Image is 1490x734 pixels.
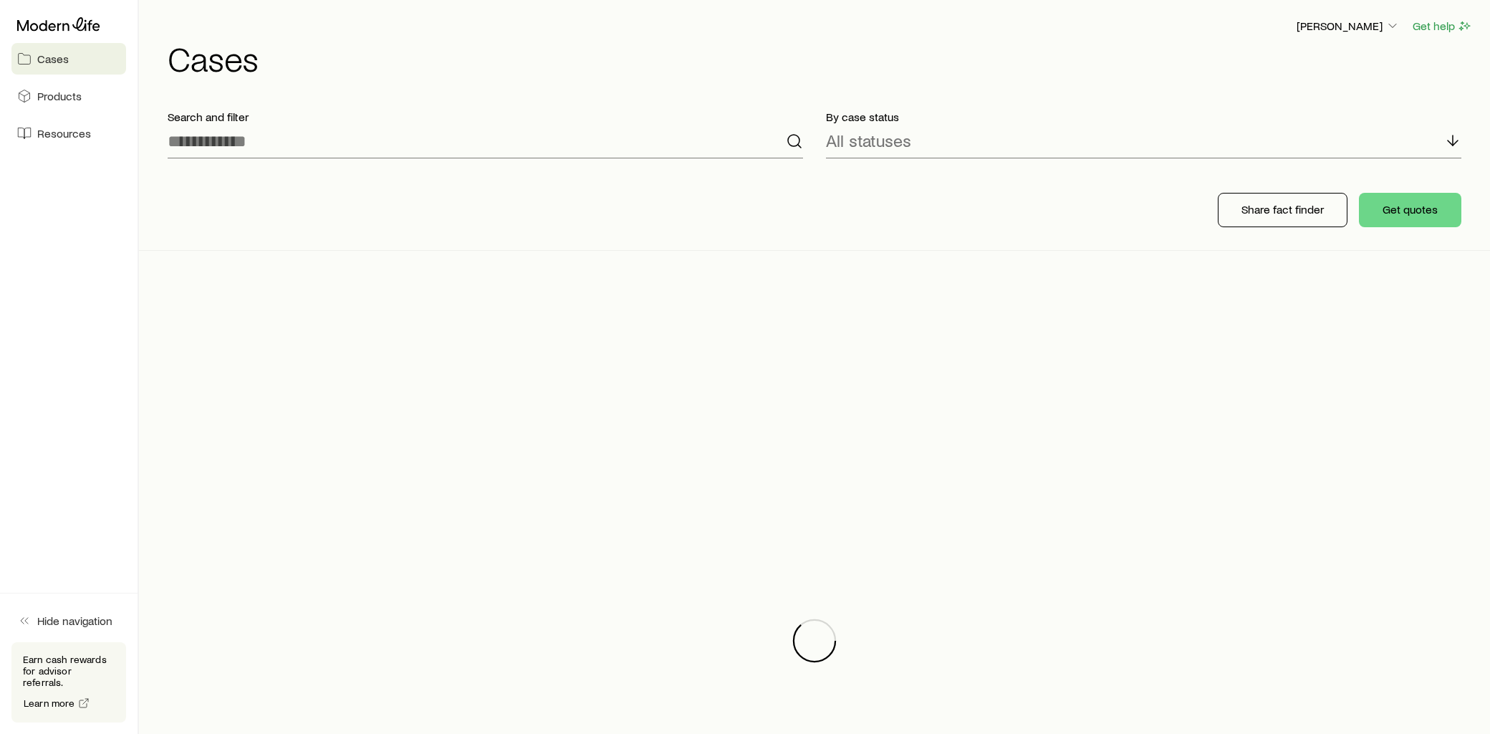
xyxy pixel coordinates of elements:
[826,130,911,151] p: All statuses
[37,126,91,140] span: Resources
[23,654,115,688] p: Earn cash rewards for advisor referrals.
[1297,19,1400,33] p: [PERSON_NAME]
[11,118,126,149] a: Resources
[11,642,126,723] div: Earn cash rewards for advisor referrals.Learn more
[168,41,1473,75] h1: Cases
[11,80,126,112] a: Products
[1218,193,1347,227] button: Share fact finder
[37,52,69,66] span: Cases
[11,43,126,75] a: Cases
[826,110,1461,124] p: By case status
[37,614,112,628] span: Hide navigation
[168,110,803,124] p: Search and filter
[37,89,82,103] span: Products
[24,698,75,708] span: Learn more
[1241,202,1324,216] p: Share fact finder
[1296,18,1400,35] button: [PERSON_NAME]
[1359,193,1461,227] button: Get quotes
[1412,18,1473,34] button: Get help
[11,605,126,637] button: Hide navigation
